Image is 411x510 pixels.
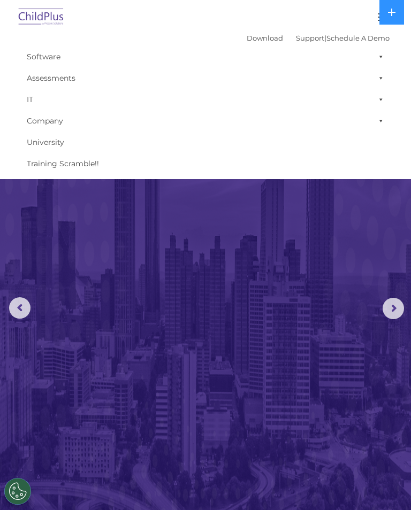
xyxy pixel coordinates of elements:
[21,67,390,89] a: Assessments
[21,110,390,132] a: Company
[296,34,324,42] a: Support
[247,34,283,42] a: Download
[21,153,390,174] a: Training Scramble!!
[21,89,390,110] a: IT
[21,46,390,67] a: Software
[326,34,390,42] a: Schedule A Demo
[4,478,31,505] button: Cookies Settings
[247,34,390,42] font: |
[16,5,66,30] img: ChildPlus by Procare Solutions
[21,132,390,153] a: University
